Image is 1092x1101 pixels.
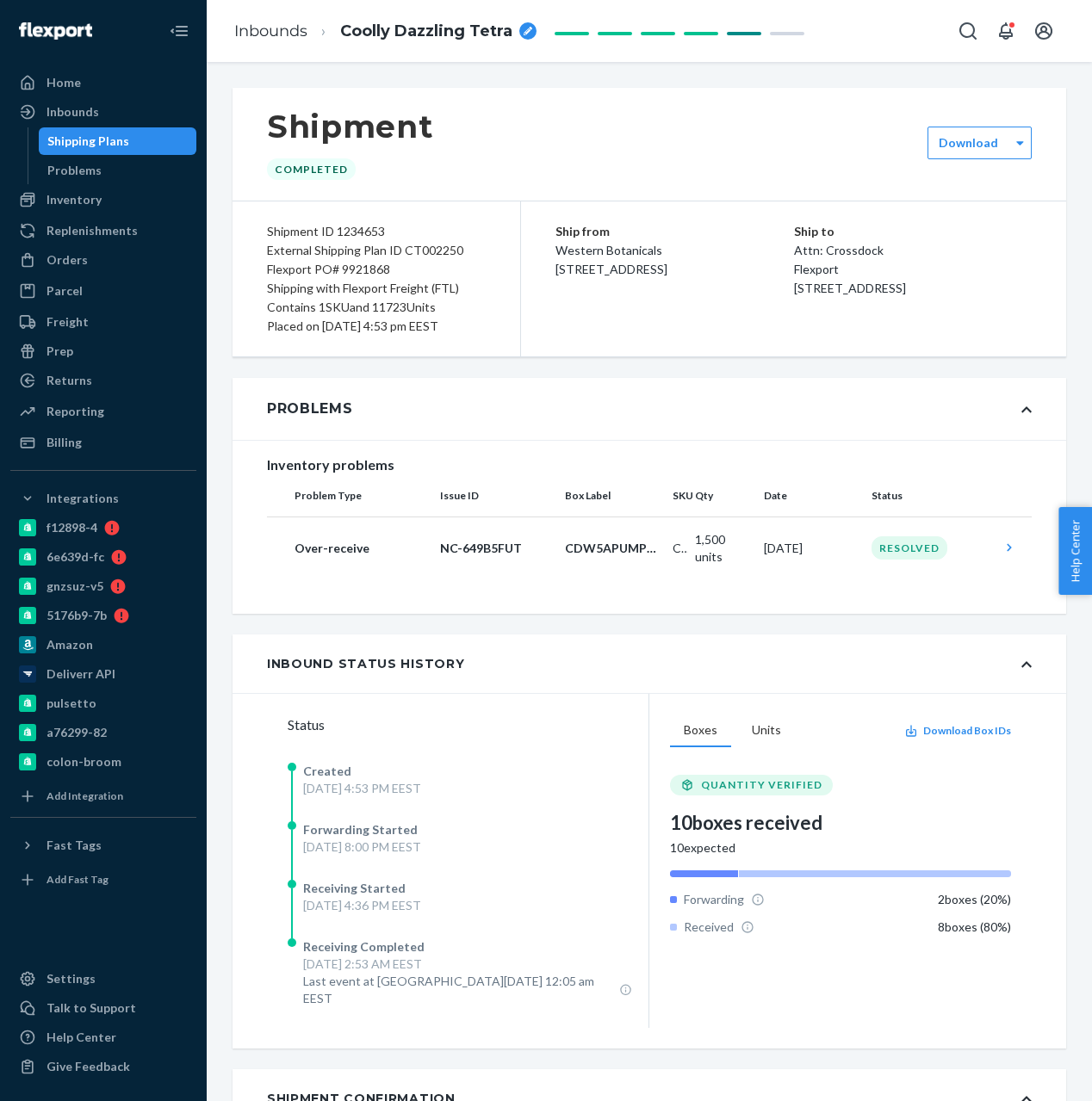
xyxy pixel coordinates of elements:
[440,540,551,557] p: NC-649B5FUT
[47,837,102,854] div: Fast Tags
[10,719,196,746] a: a76299-82
[794,260,1033,279] p: Flexport
[39,157,197,184] a: Problems
[267,317,486,336] div: Placed on [DATE] 4:53 pm EEST
[951,14,985,48] button: Open Search Box
[47,372,92,389] div: Returns
[904,723,1011,738] button: Download Box IDs
[47,665,115,683] div: Deliverr API
[10,69,196,96] a: Home
[39,127,197,155] a: Shipping Plans
[47,548,104,566] div: 6e639d-fc
[47,607,107,624] div: 5176b9-7b
[47,403,104,420] div: Reporting
[47,490,119,507] div: Integrations
[234,22,307,40] a: Inbounds
[47,1029,116,1046] div: Help Center
[303,780,421,797] div: [DATE] 4:53 PM EEST
[938,919,1011,936] div: 8 boxes ( 80 %)
[10,748,196,776] a: colon-broom
[10,367,196,394] a: Returns
[10,308,196,336] a: Freight
[47,343,73,360] div: Prep
[47,872,109,887] div: Add Fast Tag
[47,789,123,803] div: Add Integration
[701,778,822,792] span: QUANTITY VERIFIED
[989,14,1023,48] button: Open notifications
[433,475,558,516] th: Issue ID
[10,246,196,274] a: Orders
[288,714,648,735] div: Status
[267,455,1032,475] div: Inventory problems
[47,162,102,179] div: Problems
[267,222,486,241] div: Shipment ID 1234653
[865,475,994,516] th: Status
[10,690,196,717] a: pulsetto
[738,714,795,747] button: Units
[10,602,196,629] a: 5176b9-7b
[794,222,1033,241] p: Ship to
[10,98,196,126] a: Inbounds
[1058,507,1092,595] button: Help Center
[670,809,1011,836] div: 10 boxes received
[47,133,129,150] div: Shipping Plans
[10,543,196,571] a: 6e639d-fc
[303,881,406,895] span: Receiving Started
[19,22,92,40] img: Flexport logo
[295,540,426,557] p: Over-receive
[10,965,196,993] a: Settings
[10,1024,196,1051] a: Help Center
[688,516,757,579] td: 1,500 units
[670,891,765,908] div: Forwarding
[47,434,82,451] div: Billing
[872,536,947,560] div: Resolved
[47,999,136,1017] div: Talk to Support
[10,994,196,1022] a: Talk to Support
[10,660,196,688] a: Deliverr API
[10,1053,196,1080] button: Give Feedback
[10,337,196,365] a: Prep
[267,399,353,419] div: Problems
[10,277,196,305] a: Parcel
[303,939,425,954] span: Receiving Completed
[303,764,351,778] span: Created
[47,753,121,770] div: colon-broom
[47,578,103,595] div: gnzsuz-v5
[267,298,486,317] div: Contains 1 SKU and 11723 Units
[47,74,81,91] div: Home
[303,897,421,914] div: [DATE] 4:36 PM EEST
[47,313,89,331] div: Freight
[558,475,666,516] th: Box Label
[267,655,464,672] div: Inbound Status History
[555,243,667,276] span: Western Botanicals [STREET_ADDRESS]
[267,241,486,260] div: External Shipping Plan ID CT002250
[938,891,1011,908] div: 2 boxes ( 20 %)
[757,475,865,516] th: Date
[267,279,486,298] div: Shipping with Flexport Freight (FTL)
[10,398,196,425] a: Reporting
[565,540,659,557] p: CDW5APUMPLG
[670,919,754,936] div: Received
[47,222,138,239] div: Replenishments
[303,838,421,856] div: [DATE] 8:00 PM EEST
[47,519,97,536] div: f12898-4
[666,475,688,516] th: SKU
[688,475,757,516] th: Qty
[47,636,93,653] div: Amazon
[670,839,1011,857] div: 10 expected
[10,832,196,859] button: Fast Tags
[794,241,1033,260] p: Attn: Crossdock
[47,282,83,300] div: Parcel
[303,956,632,973] div: [DATE] 2:53 AM EEST
[10,217,196,244] a: Replenishments
[47,724,107,741] div: a76299-82
[47,191,102,208] div: Inventory
[10,429,196,456] a: Billing
[10,514,196,541] a: f12898-4
[47,251,88,269] div: Orders
[162,14,196,48] button: Close Navigation
[10,572,196,600] a: gnzsuz-v5
[267,260,486,279] div: Flexport PO# 9921868
[1027,14,1061,48] button: Open account menu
